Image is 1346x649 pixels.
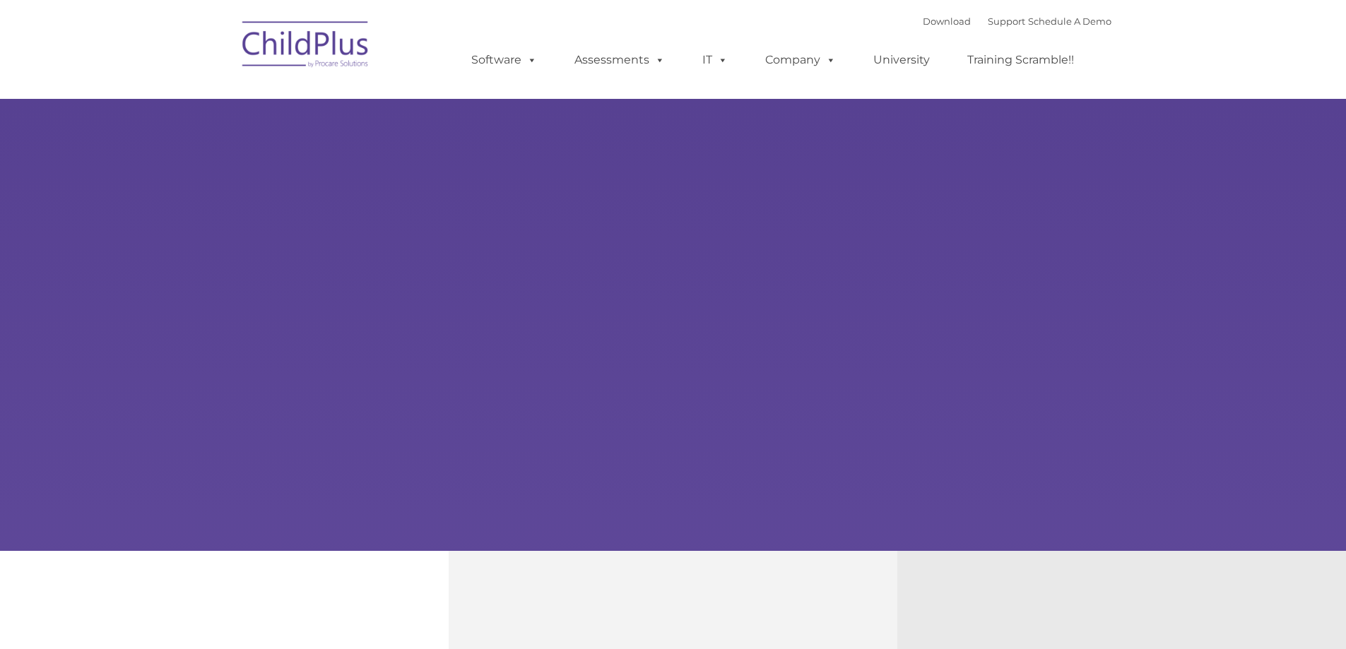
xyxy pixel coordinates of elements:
a: University [859,46,944,74]
a: Schedule A Demo [1028,16,1111,27]
a: IT [688,46,742,74]
a: Software [457,46,551,74]
a: Assessments [560,46,679,74]
a: Training Scramble!! [953,46,1088,74]
font: | [923,16,1111,27]
img: ChildPlus by Procare Solutions [235,11,377,82]
a: Download [923,16,971,27]
a: Support [988,16,1025,27]
a: Company [751,46,850,74]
